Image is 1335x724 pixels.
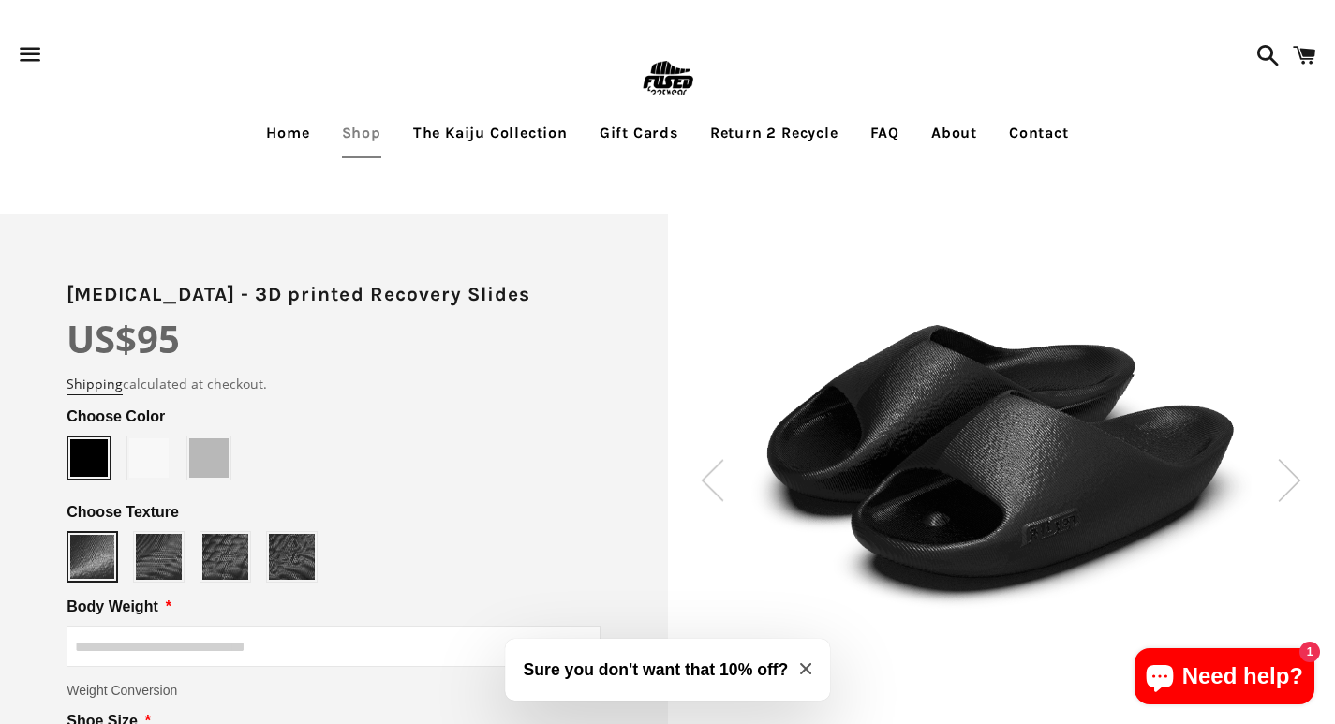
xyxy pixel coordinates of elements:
span: Weight Conversion [67,680,177,701]
img: https://cdn.shopify.com/s/files/1/2395/9785/files/Texture-Weave.png?v=1740121232 [202,534,248,580]
img: https://cdn.shopify.com/s/files/1/2395/9785/files/Texture-Gyri.png?v=1740121242 [269,534,315,580]
img: SVG Icon [701,459,724,501]
a: Shipping [67,375,123,395]
a: Gift Cards [586,110,692,156]
input: Body Weight [67,626,601,667]
inbox-online-store-chat: Shopify online store chat [1129,648,1320,709]
a: Return 2 Recycle [696,110,853,156]
span: Choose Texture [67,501,183,524]
a: About [917,110,991,156]
img: https://cdn.shopify.com/s/files/1/2395/9785/files/Texture-Slate.png?v=1740121210 [70,535,114,579]
img: FUSEDfootwear [637,49,698,110]
a: Home [252,110,323,156]
img: Slate-Black [751,301,1253,617]
div: calculated at checkout. [67,374,601,394]
img: https://cdn.shopify.com/s/files/1/2395/9785/files/Texture-Eirean.png?v=1740121219 [136,534,182,580]
a: The Kaiju Collection [399,110,582,156]
a: Contact [995,110,1083,156]
span: Body Weight [67,596,161,618]
a: FAQ [856,110,913,156]
span: Choose Color [67,406,169,428]
img: SVG Icon [1278,459,1301,501]
a: Shop [328,110,395,156]
span: US$95 [67,313,180,364]
h2: [MEDICAL_DATA] - 3D printed Recovery Slides [67,281,601,308]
